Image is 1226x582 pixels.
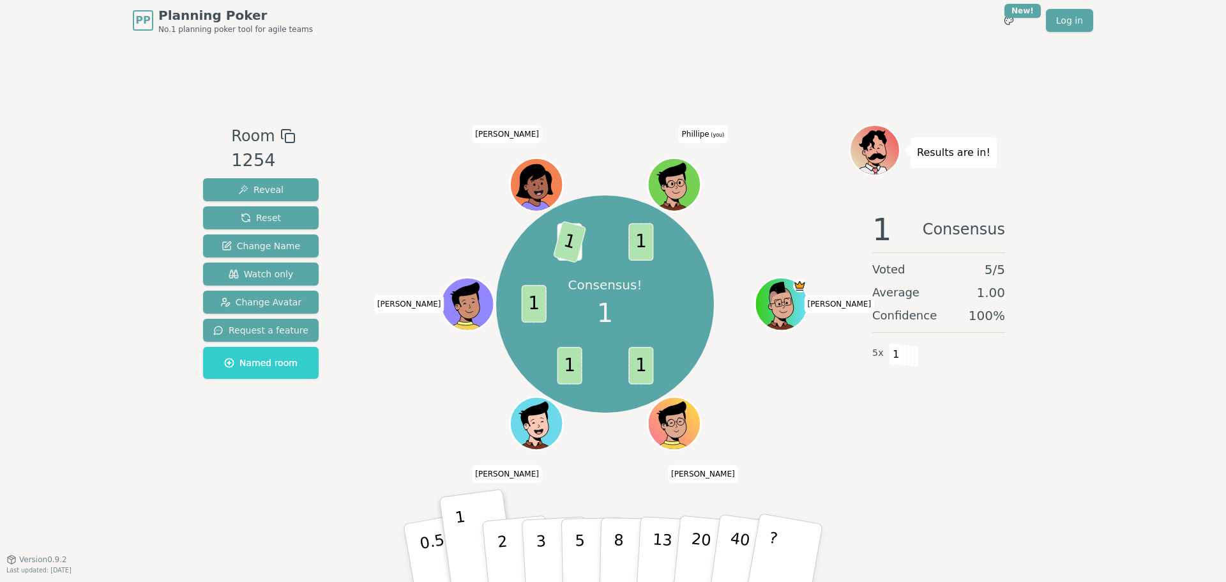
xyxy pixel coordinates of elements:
[6,567,72,574] span: Last updated: [DATE]
[923,214,1005,245] span: Consensus
[374,295,444,313] span: Click to change your name
[229,268,294,280] span: Watch only
[472,125,542,143] span: Click to change your name
[1004,4,1041,18] div: New!
[472,464,542,482] span: Click to change your name
[917,144,990,162] p: Results are in!
[872,284,919,302] span: Average
[454,508,473,578] p: 1
[203,234,319,257] button: Change Name
[135,13,150,28] span: PP
[668,464,738,482] span: Click to change your name
[597,294,613,332] span: 1
[231,125,275,148] span: Room
[872,346,884,360] span: 5 x
[568,276,642,294] p: Consensus!
[889,344,904,365] span: 1
[628,224,653,261] span: 1
[158,6,313,24] span: Planning Poker
[976,284,1005,302] span: 1.00
[203,319,319,342] button: Request a feature
[241,211,281,224] span: Reset
[872,214,892,245] span: 1
[872,307,937,325] span: Confidence
[220,296,302,309] span: Change Avatar
[521,286,546,323] span: 1
[709,132,725,138] span: (you)
[628,347,653,385] span: 1
[1046,9,1093,32] a: Log in
[872,261,905,279] span: Voted
[203,347,319,379] button: Named room
[203,263,319,286] button: Watch only
[793,279,806,293] span: Toce is the host
[203,178,319,201] button: Reveal
[231,148,295,174] div: 1254
[6,555,67,565] button: Version0.9.2
[649,160,699,210] button: Click to change your avatar
[222,240,300,252] span: Change Name
[224,356,298,369] span: Named room
[19,555,67,565] span: Version 0.9.2
[203,291,319,314] button: Change Avatar
[679,125,728,143] span: Click to change your name
[969,307,1005,325] span: 100 %
[213,324,308,337] span: Request a feature
[985,261,1005,279] span: 5 / 5
[203,206,319,229] button: Reset
[238,183,284,196] span: Reveal
[557,347,582,385] span: 1
[804,295,874,313] span: Click to change your name
[997,9,1020,32] button: New!
[158,24,313,34] span: No.1 planning poker tool for agile teams
[552,221,586,264] span: 1
[133,6,313,34] a: PPPlanning PokerNo.1 planning poker tool for agile teams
